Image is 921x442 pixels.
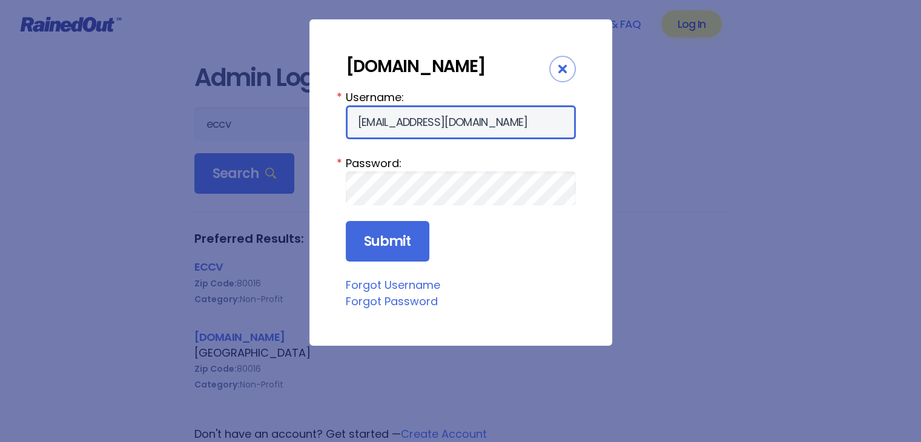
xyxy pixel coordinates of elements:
[549,56,576,82] div: Close
[346,56,549,77] div: [DOMAIN_NAME]
[346,294,438,309] a: Forgot Password
[346,155,576,171] label: Password:
[346,221,429,262] input: Submit
[549,115,564,130] keeper-lock: Open Keeper Popup
[346,277,440,292] a: Forgot Username
[346,89,576,105] label: Username:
